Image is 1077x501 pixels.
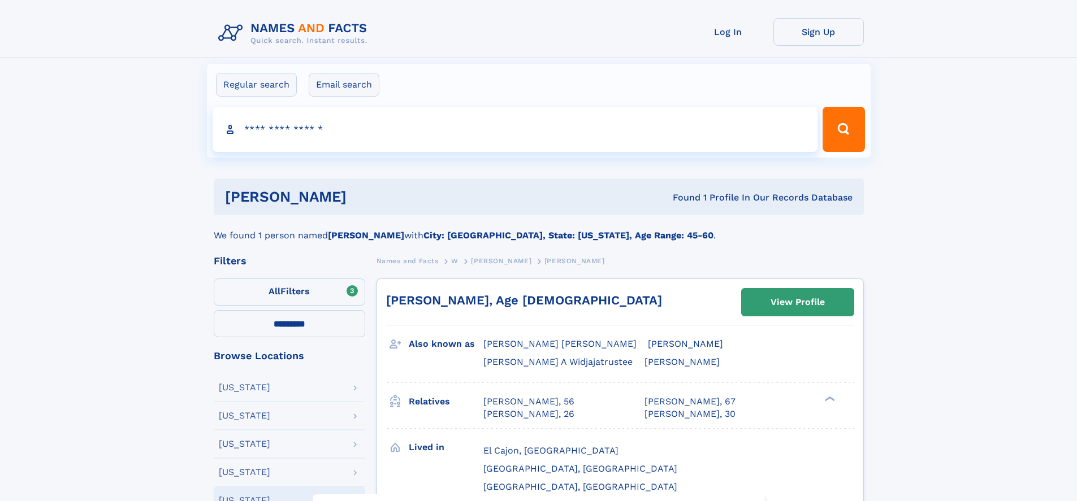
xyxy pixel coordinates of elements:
span: [PERSON_NAME] [PERSON_NAME] [483,338,637,349]
label: Email search [309,73,379,97]
a: [PERSON_NAME], 56 [483,395,574,408]
span: [PERSON_NAME] [648,338,723,349]
div: Found 1 Profile In Our Records Database [509,191,853,204]
div: [US_STATE] [219,411,270,420]
span: [PERSON_NAME] [471,257,531,265]
div: [US_STATE] [219,439,270,448]
div: Filters [214,256,365,266]
label: Regular search [216,73,297,97]
span: W [451,257,459,265]
h3: Lived in [409,438,483,457]
span: [PERSON_NAME] A Widjajatrustee [483,356,633,367]
a: Log In [683,18,773,46]
h3: Also known as [409,334,483,354]
a: W [451,254,459,268]
label: Filters [214,278,365,306]
div: Browse Locations [214,351,365,361]
a: [PERSON_NAME], 67 [645,395,736,408]
input: search input [213,107,818,152]
b: City: [GEOGRAPHIC_DATA], State: [US_STATE], Age Range: 45-60 [423,230,713,241]
div: View Profile [771,289,825,315]
span: [GEOGRAPHIC_DATA], [GEOGRAPHIC_DATA] [483,481,677,492]
span: [PERSON_NAME] [544,257,605,265]
span: All [269,286,280,297]
a: [PERSON_NAME] [471,254,531,268]
span: [GEOGRAPHIC_DATA], [GEOGRAPHIC_DATA] [483,463,677,474]
a: Sign Up [773,18,864,46]
a: [PERSON_NAME], Age [DEMOGRAPHIC_DATA] [386,293,662,307]
h3: Relatives [409,392,483,411]
img: Logo Names and Facts [214,18,377,49]
span: El Cajon, [GEOGRAPHIC_DATA] [483,445,618,456]
span: [PERSON_NAME] [645,356,720,367]
div: [US_STATE] [219,383,270,392]
a: Names and Facts [377,254,439,268]
div: We found 1 person named with . [214,215,864,242]
h1: [PERSON_NAME] [225,190,510,204]
div: ❯ [822,395,836,402]
a: [PERSON_NAME], 30 [645,408,736,420]
b: [PERSON_NAME] [328,230,404,241]
a: [PERSON_NAME], 26 [483,408,574,420]
a: View Profile [742,289,854,316]
div: [US_STATE] [219,468,270,477]
button: Search Button [823,107,864,152]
